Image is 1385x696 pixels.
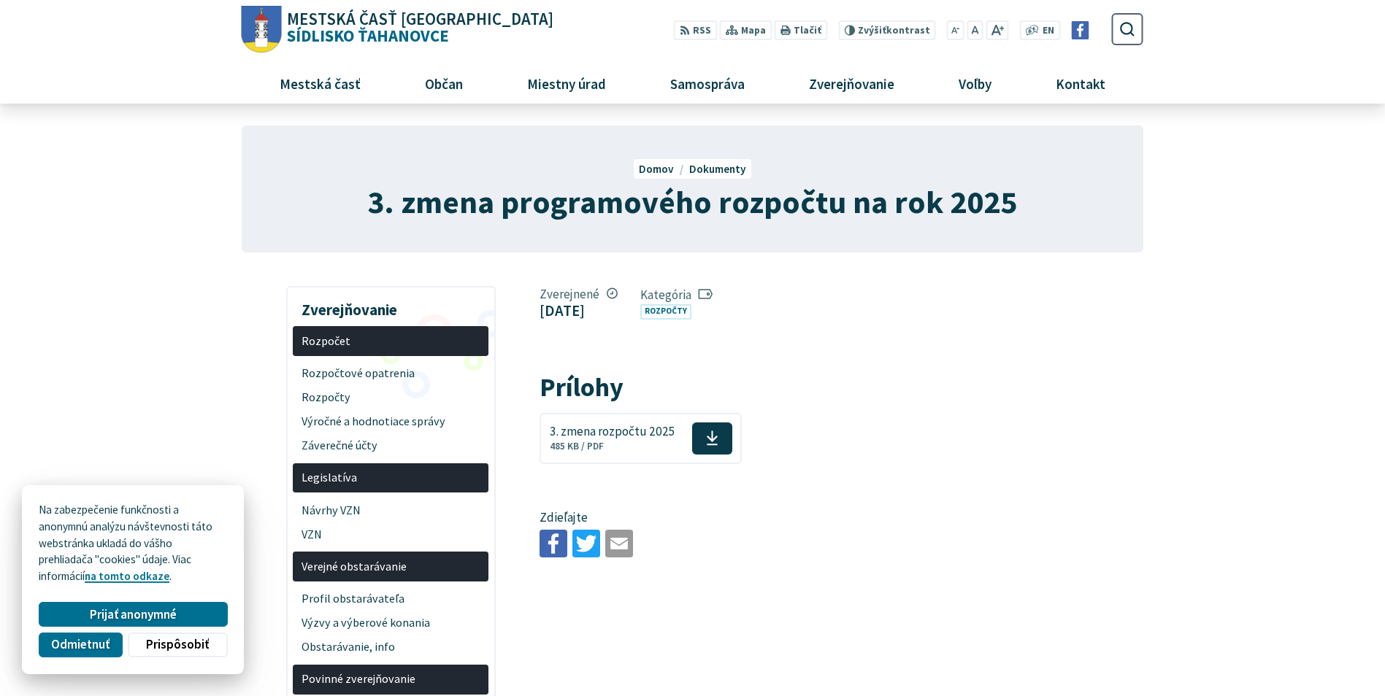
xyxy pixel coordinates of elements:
[90,607,177,622] span: Prijať anonymné
[550,440,604,452] span: 485 KB / PDF
[664,63,750,103] span: Samospráva
[540,301,618,320] figcaption: [DATE]
[1039,23,1059,39] a: EN
[947,20,964,40] button: Zmenšiť veľkosť písma
[419,63,468,103] span: Občan
[794,25,821,36] span: Tlačiť
[1043,23,1054,39] span: EN
[803,63,899,103] span: Zverejňovanie
[720,20,772,40] a: Mapa
[39,602,227,627] button: Prijať anonymné
[302,498,480,522] span: Návrhy VZN
[572,530,600,557] img: Zdieľať na Twitteri
[293,361,488,385] a: Rozpočtové opatrenia
[293,635,488,660] a: Obstarávanie, info
[550,425,675,438] span: 3. zmena rozpočtu 2025
[146,637,209,652] span: Prispôsobiť
[293,611,488,635] a: Výzvy a výberové konania
[293,587,488,611] a: Profil obstarávateľa
[644,63,772,103] a: Samospráva
[674,20,717,40] a: RSS
[302,587,480,611] span: Profil obstarávateľa
[398,63,489,103] a: Občan
[986,20,1008,40] button: Zväčšiť veľkosť písma
[242,6,553,53] a: Logo Sídlisko Ťahanovce, prejsť na domovskú stránku.
[302,433,480,457] span: Záverečné účty
[640,304,691,320] a: Rozpočty
[367,182,1017,222] span: 3. zmena programového rozpočtu na rok 2025
[287,11,553,28] span: Mestská časť [GEOGRAPHIC_DATA]
[838,20,935,40] button: Zvýšiťkontrast
[967,20,983,40] button: Nastaviť pôvodnú veľkosť písma
[741,23,766,39] span: Mapa
[605,530,633,557] img: Zdieľať e-mailom
[521,63,611,103] span: Miestny úrad
[282,11,554,45] span: Sídlisko Ťahanovce
[302,668,480,692] span: Povinné zverejňovanie
[540,530,567,557] img: Zdieľať na Facebooku
[39,633,122,657] button: Odmietnuť
[302,635,480,660] span: Obstarávanie, info
[293,665,488,695] a: Povinné zverejňovanie
[302,522,480,546] span: VZN
[302,329,480,353] span: Rozpočet
[693,23,711,39] span: RSS
[293,385,488,409] a: Rozpočty
[775,20,827,40] button: Tlačiť
[858,25,930,36] span: kontrast
[540,413,742,464] a: 3. zmena rozpočtu 2025 485 KB / PDF
[293,409,488,433] a: Výročné a hodnotiace správy
[253,63,387,103] a: Mestská časť
[293,326,488,356] a: Rozpočet
[293,552,488,581] a: Verejné obstarávanie
[689,162,746,176] a: Dokumenty
[1051,63,1111,103] span: Kontakt
[293,433,488,457] a: Záverečné účty
[293,522,488,546] a: VZN
[302,554,480,579] span: Verejné obstarávanie
[128,633,227,657] button: Prispôsobiť
[540,373,1032,402] h2: Prílohy
[500,63,632,103] a: Miestny úrad
[293,463,488,493] a: Legislatíva
[639,162,688,176] a: Domov
[302,361,480,385] span: Rozpočtové opatrenia
[858,24,886,36] span: Zvýšiť
[640,287,713,303] span: Kategória
[540,509,1032,527] p: Zdieľajte
[85,569,169,583] a: na tomto odkaze
[540,286,618,302] span: Zverejnené
[1071,21,1089,39] img: Prejsť na Facebook stránku
[1029,63,1132,103] a: Kontakt
[954,63,997,103] span: Voľby
[302,611,480,635] span: Výzvy a výberové konania
[639,162,674,176] span: Domov
[51,637,110,652] span: Odmietnuť
[932,63,1018,103] a: Voľby
[242,6,282,53] img: Prejsť na domovskú stránku
[783,63,921,103] a: Zverejňovanie
[39,502,227,585] p: Na zabezpečenie funkčnosti a anonymnú analýzu návštevnosti táto webstránka ukladá do vášho prehli...
[274,63,366,103] span: Mestská časť
[293,290,488,321] h3: Zverejňovanie
[302,385,480,409] span: Rozpočty
[293,498,488,522] a: Návrhy VZN
[302,409,480,433] span: Výročné a hodnotiace správy
[302,466,480,490] span: Legislatíva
